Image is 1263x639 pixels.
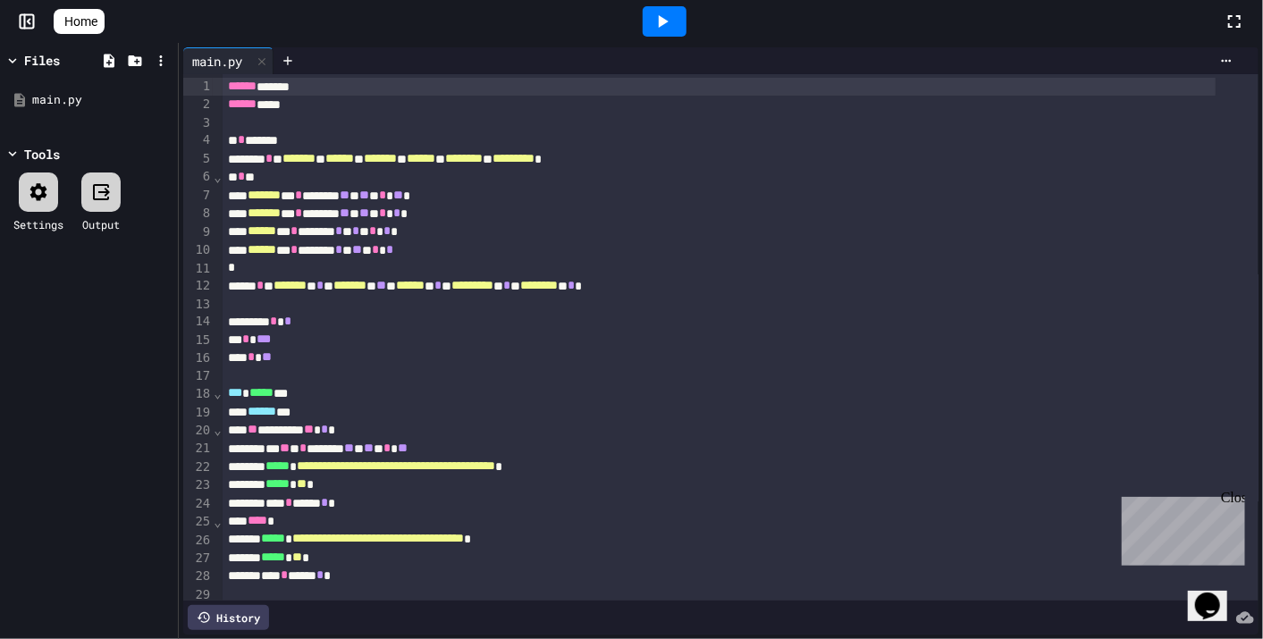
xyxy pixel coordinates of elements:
div: 5 [183,150,213,168]
div: 13 [183,296,213,314]
span: Fold line [213,386,222,400]
div: 28 [183,568,213,585]
div: 10 [183,241,213,259]
div: 2 [183,96,213,114]
div: 6 [183,168,213,186]
div: Output [82,216,120,232]
div: Tools [24,145,60,164]
div: History [188,605,269,630]
div: 21 [183,440,213,458]
div: 15 [183,332,213,349]
div: Chat with us now!Close [7,7,123,114]
div: 8 [183,205,213,223]
div: 11 [183,260,213,278]
span: Fold line [213,515,222,529]
div: 22 [183,458,213,476]
span: Home [64,13,97,30]
div: 18 [183,385,213,403]
div: 9 [183,223,213,241]
span: Fold line [213,170,222,184]
div: 24 [183,495,213,513]
div: 17 [183,367,213,385]
div: 7 [183,187,213,205]
div: main.py [183,52,251,71]
div: main.py [32,91,172,109]
div: 25 [183,513,213,531]
div: Settings [13,216,63,232]
div: 20 [183,422,213,440]
span: Fold line [213,423,222,437]
div: 29 [183,586,213,604]
div: 26 [183,532,213,550]
div: 1 [183,78,213,96]
div: Files [24,51,60,70]
div: main.py [183,47,274,74]
div: 14 [183,313,213,331]
iframe: chat widget [1115,490,1245,566]
div: 27 [183,550,213,568]
div: 4 [183,131,213,149]
div: 3 [183,114,213,132]
a: Home [54,9,105,34]
div: 16 [183,349,213,367]
div: 19 [183,404,213,422]
div: 23 [183,476,213,494]
div: 12 [183,277,213,295]
iframe: chat widget [1188,568,1245,621]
